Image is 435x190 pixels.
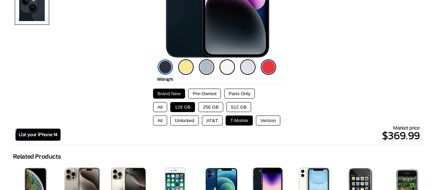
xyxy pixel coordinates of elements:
[13,153,61,160] h2: Related Products
[198,102,223,112] button: 256 GB
[178,59,194,75] img: yellow-icon
[188,89,221,99] button: Pre-Owned
[153,102,167,112] button: All
[170,116,199,126] button: Unlocked
[15,129,61,141] a: List your iPhone 14
[153,89,185,99] button: Brand New
[61,127,420,144] p: $369.99
[170,102,195,112] button: 128 GB
[202,116,222,126] button: AT&T
[226,116,252,126] button: T-Mobile
[157,77,173,82] span: Midnight
[224,89,255,99] button: Parts Only
[256,116,280,126] button: Verizon
[261,59,276,75] img: product-red-icon
[226,102,251,112] button: 512 GB
[157,59,173,75] img: midnight-icon
[61,125,420,144] div: Market price
[199,59,214,75] img: blue-icon
[19,132,57,138] span: List your iPhone 14
[219,59,235,75] img: starlight-icon
[240,59,255,75] img: purple-icon
[153,116,167,126] button: All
